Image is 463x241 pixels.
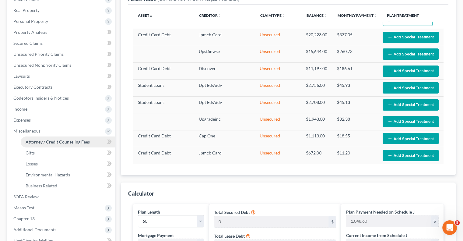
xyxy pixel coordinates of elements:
span: Executory Contracts [13,84,52,90]
span: Gifts [26,150,35,155]
td: Unsecured [255,147,301,164]
td: Upgradeinc [194,113,255,130]
button: Add Special Treatment [383,116,439,127]
i: unfold_more [218,14,221,18]
button: Add Special Treatment [383,150,439,161]
input: 0.00 [214,216,328,228]
button: Add Special Treatment [383,82,439,94]
a: Business Related [21,180,115,191]
span: Unsecured Priority Claims [13,51,64,57]
td: Student Loans [133,96,194,113]
td: Unsecured [255,80,301,96]
span: SOFA Review [13,194,39,199]
label: Total Secured Debt [214,209,250,215]
td: Credit Card Debt [133,130,194,147]
iframe: Intercom live chat [442,220,457,235]
span: Property Analysis [13,30,47,35]
td: $337.05 [332,29,378,46]
a: Losses [21,158,115,169]
a: Unsecured Nonpriority Claims [9,60,115,71]
td: Dpt Ed/Aidv [194,96,255,113]
td: Discover [194,63,255,80]
a: Balanceunfold_more [307,13,327,18]
td: Unsecured [255,113,301,130]
a: Creditorunfold_more [199,13,221,18]
a: Attorney / Credit Counseling Fees [21,136,115,147]
label: Current Income from Schedule J [346,232,407,239]
td: Jpmcb Card [194,29,255,46]
span: Business Related [26,183,57,188]
td: $1,113.00 [301,130,332,147]
label: Total Lease Debt [214,233,245,239]
td: Unsecured [255,29,301,46]
a: Lawsuits [9,71,115,82]
a: SOFA Review [9,191,115,202]
span: Losses [26,161,38,166]
span: Unsecured Nonpriority Claims [13,62,72,68]
td: $18.55 [332,130,378,147]
td: Cap One [194,130,255,147]
span: Secured Claims [13,41,43,46]
a: Assetunfold_more [138,13,153,18]
span: Income [13,106,27,112]
td: Student Loans [133,80,194,96]
td: $15,644.00 [301,46,332,62]
button: Add Special Treatment [383,32,439,43]
a: Property Analysis [9,27,115,38]
a: Gifts [21,147,115,158]
span: Chapter 13 [13,216,35,221]
td: Upstfinwse [194,46,255,62]
a: Secured Claims [9,38,115,49]
td: Unsecured [255,96,301,113]
td: $260.73 [332,46,378,62]
td: $1,943.00 [301,113,332,130]
td: $45.93 [332,80,378,96]
span: Environmental Hazards [26,172,70,177]
td: $20,223.00 [301,29,332,46]
td: Credit Card Debt [133,63,194,80]
td: $11.20 [332,147,378,164]
td: $32.38 [332,113,378,130]
span: 5 [455,220,460,225]
td: Jpmcb Card [194,147,255,164]
a: Unsecured Priority Claims [9,49,115,60]
td: $45.13 [332,96,378,113]
a: Claim Typeunfold_more [260,13,285,18]
span: Miscellaneous [13,128,40,133]
i: unfold_more [324,14,327,18]
th: Plan Treatment [382,9,444,22]
td: Unsecured [255,46,301,62]
td: Credit Card Debt [133,29,194,46]
a: Monthly Paymentunfold_more [338,13,377,18]
span: Lawsuits [13,73,30,79]
td: $672.00 [301,147,332,164]
a: Executory Contracts [9,82,115,93]
td: $2,708.00 [301,96,332,113]
button: Add Special Treatment [383,99,439,111]
td: Unsecured [255,63,301,80]
span: Attorney / Credit Counseling Fees [26,139,90,144]
input: 0.00 [346,215,431,227]
i: unfold_more [282,14,285,18]
span: Personal Property [13,19,48,24]
div: $ [431,215,438,227]
span: Additional Documents [13,227,56,232]
td: $186.61 [332,63,378,80]
label: Mortgage Payment [138,232,174,239]
label: Plan Length [138,209,160,215]
span: Real Property [13,8,40,13]
button: Add Special Treatment [383,66,439,77]
td: Dpt Ed/Aidv [194,80,255,96]
i: unfold_more [149,14,153,18]
div: $ [328,216,336,228]
button: Add Special Treatment [383,48,439,60]
span: Codebtors Insiders & Notices [13,95,69,101]
div: Calculator [128,190,154,197]
i: unfold_more [374,14,377,18]
td: $11,197.00 [301,63,332,80]
span: Means Test [13,205,34,210]
a: Environmental Hazards [21,169,115,180]
td: Unsecured [255,130,301,147]
button: Add Special Treatment [383,133,439,144]
label: Plan Payment Needed on Schedule J [346,209,414,215]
